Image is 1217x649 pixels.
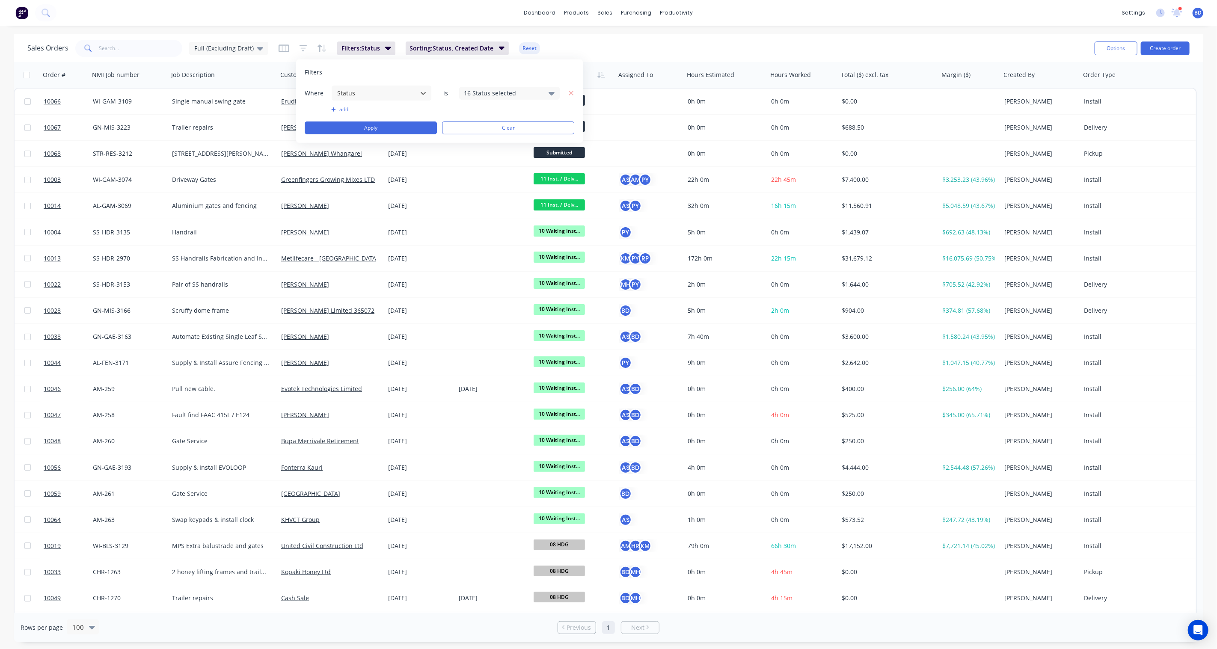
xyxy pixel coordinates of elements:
a: Bupa Merrivale Retirement [281,437,359,445]
span: 10 Waiting Inst... [534,461,585,471]
div: KM [639,539,652,552]
div: sales [594,6,617,19]
div: Supply & Install EVOLOOP [172,463,269,472]
span: 10 Waiting Inst... [534,330,585,341]
a: [PERSON_NAME] [281,202,329,210]
div: MH [629,592,642,605]
div: AS [619,330,632,343]
div: PY [629,199,642,212]
button: ASBD [619,461,642,474]
span: 0h 0m [771,463,789,471]
div: [DATE] [388,149,452,158]
div: BD [619,592,632,605]
a: [PERSON_NAME] [281,411,329,419]
div: [PERSON_NAME] [1004,411,1074,419]
button: Filters:Status [337,41,395,55]
a: Greenfingers Growing Mixes LTD [281,175,375,184]
span: 10 Waiting Inst... [534,304,585,315]
div: 4h 0m [688,463,760,472]
div: Install [1084,97,1137,106]
span: 10068 [44,149,61,158]
div: AM-259 [93,385,162,393]
span: 0h 0m [771,97,789,105]
span: 0h 0m [771,359,789,367]
span: 0h 0m [771,437,789,445]
div: [PERSON_NAME] [1004,97,1074,106]
span: 0h 0m [771,280,789,288]
span: 10046 [44,385,61,393]
a: United Civil Construction Ltd [281,542,363,550]
div: 0h 0m [688,437,760,445]
button: KMPYRP [619,252,652,265]
div: AS [619,513,632,526]
a: [GEOGRAPHIC_DATA] [281,489,340,498]
span: 10044 [44,359,61,367]
a: 10013 [44,246,93,271]
div: SS-HDR-3153 [93,280,162,289]
div: $5,048.59 (43.67%) [942,202,995,210]
span: 10038 [44,332,61,341]
div: PY [629,278,642,291]
div: Total ($) excl. tax [841,71,888,79]
a: [PERSON_NAME] [281,228,329,236]
button: Apply [305,122,437,134]
span: 10 Waiting Inst... [534,409,585,419]
span: 22h 45m [771,175,796,184]
span: Filters: Status [341,44,380,53]
span: 11 Inst. / Delv... [534,173,585,184]
button: Clear [442,122,574,134]
a: Erudite Holdings Ltd [281,97,340,105]
div: purchasing [617,6,656,19]
div: MH [619,278,632,291]
div: Pickup [1084,149,1137,158]
a: 10003 [44,167,93,193]
div: [PERSON_NAME] [1004,175,1074,184]
div: HR [629,539,642,552]
div: Install [1084,228,1137,237]
span: 10064 [44,516,61,524]
div: [DATE] [388,437,452,445]
div: [DATE] [388,411,452,419]
span: 10013 [44,254,61,263]
div: BD [629,382,642,395]
span: 0h 0m [771,123,789,131]
div: PY [619,226,632,239]
span: 10 Waiting Inst... [534,278,585,289]
div: Fault find FAAC 415L / E124 [172,411,269,419]
div: BD [619,304,632,317]
div: [DATE] [388,306,452,315]
div: $11,560.91 [842,202,931,210]
a: Cash Sale [281,594,309,602]
div: WI-GAM-3109 [93,97,162,106]
div: 0h 0m [688,411,760,419]
div: $2,642.00 [842,359,931,367]
span: 10047 [44,411,61,419]
button: BDMH [619,592,642,605]
a: Page 1 is your current page [602,621,615,634]
button: Sorting:Status, Created Date [406,41,509,55]
div: Install [1084,437,1137,445]
div: Install [1084,202,1137,210]
div: [STREET_ADDRESS][PERSON_NAME] [172,149,269,158]
button: ASBD [619,435,642,447]
div: [PERSON_NAME] [1004,254,1074,263]
span: 10 Waiting Inst... [534,356,585,367]
div: Hours Estimated [687,71,734,79]
div: settings [1117,6,1149,19]
span: 10003 [44,175,61,184]
div: AM-258 [93,411,162,419]
button: ASBD [619,409,642,421]
span: 22h 15m [771,254,796,262]
div: $374.81 (57.68%) [942,306,995,315]
span: Previous [567,623,591,632]
div: products [560,6,594,19]
div: Handrail [172,228,269,237]
div: Assigned To [618,71,653,79]
div: [PERSON_NAME] [1004,149,1074,158]
button: ASBD [619,382,642,395]
span: 0h 0m [771,332,789,341]
button: Reset [519,42,540,54]
div: SS-HDR-3135 [93,228,162,237]
div: Single manual swing gate [172,97,269,106]
span: 10049 [44,594,61,602]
